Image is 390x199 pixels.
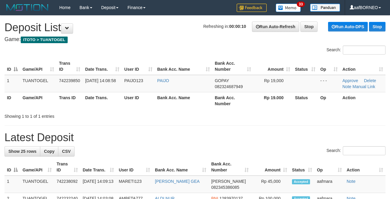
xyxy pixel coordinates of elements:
[211,179,246,184] span: [PERSON_NAME]
[5,75,20,92] td: 1
[157,78,169,83] a: PAIJO
[318,75,340,92] td: - - -
[264,78,284,83] span: Rp 19,000
[253,58,293,75] th: Amount: activate to sort column ascending
[340,92,385,109] th: Action
[292,179,310,184] span: Accepted
[328,22,368,31] a: Run Auto-DPS
[54,176,80,193] td: 742238092
[327,46,385,55] label: Search:
[5,37,385,43] h4: Game:
[310,4,340,12] img: panduan.png
[212,58,253,75] th: Bank Acc. Number: activate to sort column ascending
[54,159,80,176] th: Trans ID: activate to sort column ascending
[327,146,385,155] label: Search:
[155,92,212,109] th: Bank Acc. Name
[211,185,239,190] span: Copy 082345386085 to clipboard
[252,22,299,32] a: Run Auto-Refresh
[342,78,358,83] a: Approve
[342,84,352,89] a: Note
[343,146,385,155] input: Search:
[253,92,293,109] th: Rp 19.000
[203,24,246,29] span: Refreshing in:
[58,146,75,156] a: CSV
[20,92,57,109] th: Game/API
[122,58,155,75] th: User ID: activate to sort column ascending
[237,4,267,12] img: Feedback.jpg
[20,58,57,75] th: Game/API: activate to sort column ascending
[155,179,200,184] a: [PERSON_NAME] GEA
[5,132,385,144] h1: Latest Deposit
[215,78,229,83] span: GOPAY
[276,4,301,12] img: Button%20Memo.svg
[315,176,344,193] td: aafmara
[57,92,83,109] th: Trans ID
[80,159,116,176] th: Date Trans.: activate to sort column ascending
[83,58,122,75] th: Date Trans.: activate to sort column ascending
[318,92,340,109] th: Op
[80,176,116,193] td: [DATE] 14:09:13
[212,92,253,109] th: Bank Acc. Number
[5,22,385,34] h1: Deposit List
[251,159,290,176] th: Amount: activate to sort column ascending
[5,176,20,193] td: 1
[59,78,80,83] span: 742239850
[5,159,20,176] th: ID: activate to sort column descending
[300,22,318,32] a: Stop
[116,176,152,193] td: MARETI123
[315,159,344,176] th: Op: activate to sort column ascending
[352,84,375,89] a: Manual Link
[293,92,318,109] th: Status
[293,58,318,75] th: Status: activate to sort column ascending
[5,92,20,109] th: ID
[297,1,305,7] span: 33
[152,159,209,176] th: Bank Acc. Name: activate to sort column ascending
[251,176,290,193] td: Rp 45,000
[20,75,57,92] td: TUANTOGEL
[85,78,116,83] span: [DATE] 14:08:58
[122,92,155,109] th: User ID
[347,179,356,184] a: Note
[62,149,71,154] span: CSV
[364,78,376,83] a: Delete
[318,58,340,75] th: Op: activate to sort column ascending
[229,24,246,29] strong: 00:00:10
[83,92,122,109] th: Date Trans.
[155,58,212,75] th: Bank Acc. Name: activate to sort column ascending
[116,159,152,176] th: User ID: activate to sort column ascending
[44,149,54,154] span: Copy
[215,84,243,89] span: Copy 082324687949 to clipboard
[124,78,143,83] span: PAIJO123
[369,22,385,31] a: Stop
[290,159,315,176] th: Status: activate to sort column ascending
[344,159,385,176] th: Action: activate to sort column ascending
[57,58,83,75] th: Trans ID: activate to sort column ascending
[21,37,68,43] span: ITOTO > TUANTOGEL
[5,3,50,12] img: MOTION_logo.png
[5,146,40,156] a: Show 25 rows
[20,176,54,193] td: TUANTOGEL
[209,159,251,176] th: Bank Acc. Number: activate to sort column ascending
[5,58,20,75] th: ID: activate to sort column descending
[343,46,385,55] input: Search:
[5,111,158,119] div: Showing 1 to 1 of 1 entries
[20,159,54,176] th: Game/API: activate to sort column ascending
[40,146,58,156] a: Copy
[8,149,36,154] span: Show 25 rows
[340,58,385,75] th: Action: activate to sort column ascending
